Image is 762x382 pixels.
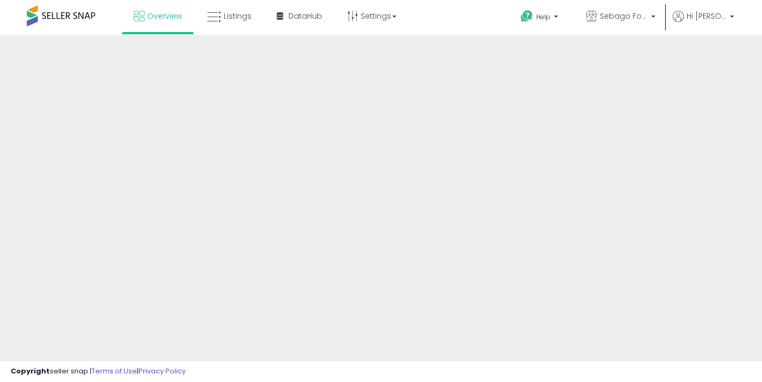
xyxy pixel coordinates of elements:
strong: Copyright [11,366,50,376]
span: Sebago Foods [600,11,648,21]
span: DataHub [288,11,322,21]
span: Hi [PERSON_NAME] [687,11,727,21]
a: Help [512,2,569,35]
span: Help [536,12,551,21]
a: Hi [PERSON_NAME] [673,11,734,35]
span: Overview [147,11,182,21]
a: Privacy Policy [139,366,186,376]
a: Terms of Use [92,366,137,376]
div: seller snap | | [11,366,186,377]
span: Listings [224,11,252,21]
i: Get Help [520,10,534,23]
